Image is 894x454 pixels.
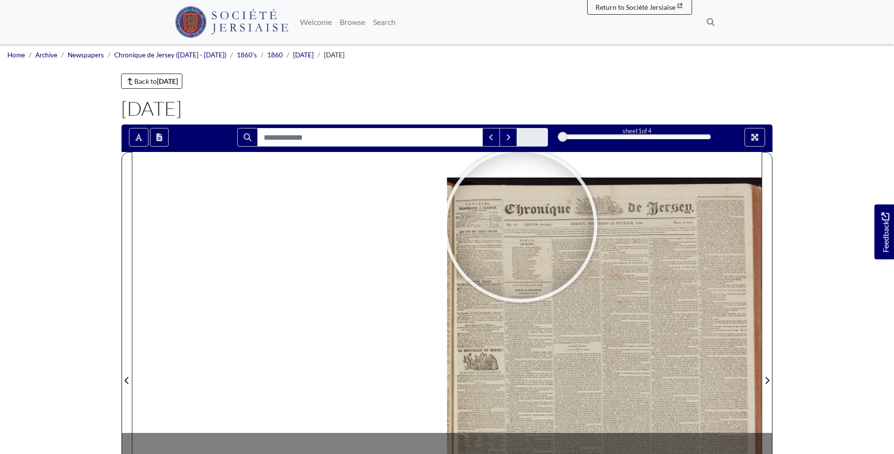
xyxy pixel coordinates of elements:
[237,51,257,59] a: 1860's
[324,51,345,59] span: [DATE]
[563,126,711,136] div: sheet of 4
[150,128,169,147] button: Open transcription window
[129,128,149,147] button: Toggle text selection (Alt+T)
[596,3,675,11] span: Return to Société Jersiaise
[638,127,642,135] span: 1
[121,74,182,89] a: Back to[DATE]
[175,4,288,40] a: Société Jersiaise logo
[35,51,57,59] a: Archive
[874,204,894,259] a: Would you like to provide feedback?
[121,97,773,120] h1: [DATE]
[114,51,226,59] a: Chronique de Jersey ([DATE] - [DATE])
[879,212,891,252] span: Feedback
[296,12,336,32] a: Welcome
[68,51,104,59] a: Newspapers
[175,6,288,38] img: Société Jersiaise
[237,128,258,147] button: Search
[293,51,314,59] a: [DATE]
[499,128,517,147] button: Next Match
[369,12,399,32] a: Search
[482,128,500,147] button: Previous Match
[336,12,369,32] a: Browse
[745,128,765,147] button: Full screen mode
[157,77,178,85] strong: [DATE]
[7,51,25,59] a: Home
[257,128,483,147] input: Search for
[267,51,283,59] a: 1860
